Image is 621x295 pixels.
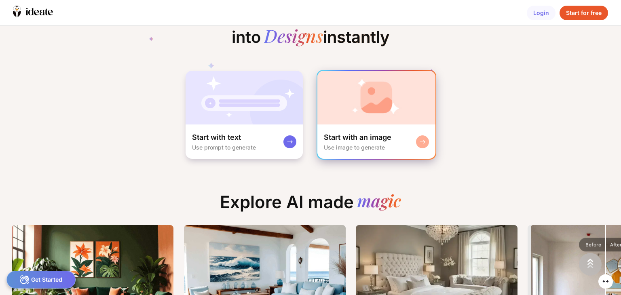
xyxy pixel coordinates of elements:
div: Use prompt to generate [192,144,256,151]
div: Explore AI made [213,192,408,219]
div: Get Started [6,271,76,289]
div: magic [357,192,401,212]
img: startWithImageCardBg.jpg [317,71,435,124]
div: Use image to generate [324,144,385,151]
img: startWithTextCardBg.jpg [186,71,303,124]
div: Start for free [560,6,608,20]
div: Start with an image [324,133,391,142]
div: Start with text [192,133,241,142]
div: Login [527,6,556,20]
